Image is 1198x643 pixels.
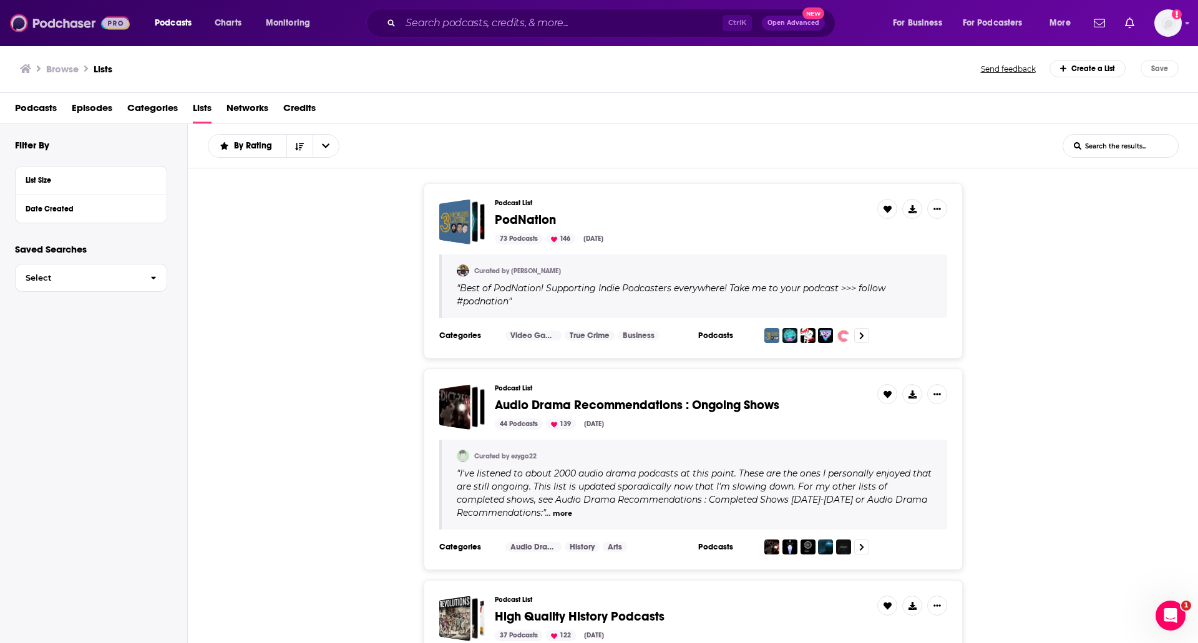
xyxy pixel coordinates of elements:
[127,98,178,123] a: Categories
[457,468,932,518] span: I've listened to about 2000 audio drama podcasts at this point. These are the ones I personally e...
[146,13,208,33] button: open menu
[818,539,833,554] img: DERELICT
[818,328,833,343] img: Super Media Bros Podcast
[1041,13,1086,33] button: open menu
[474,267,561,275] a: Curated by [PERSON_NAME]
[762,16,825,31] button: Open AdvancedNew
[401,13,723,33] input: Search podcasts, credits, & more...
[495,609,665,624] span: High Quality History Podcasts
[1141,60,1179,77] button: Save
[565,542,600,552] a: History
[545,507,551,518] span: ...
[1181,601,1191,611] span: 1
[313,135,339,157] button: open menu
[457,450,469,462] img: ezygo22
[618,331,660,341] a: Business
[15,98,57,123] span: Podcasts
[505,542,562,552] a: Audio Drama
[893,14,942,32] span: For Business
[836,328,851,343] img: Eat Crime
[802,7,825,19] span: New
[579,630,609,641] div: [DATE]
[26,172,157,187] button: List Size
[1089,12,1110,34] a: Show notifications dropdown
[94,63,112,75] a: Lists
[226,98,268,123] a: Networks
[927,596,947,616] button: Show More Button
[927,199,947,219] button: Show More Button
[495,397,779,413] span: Audio Drama Recommendations : Ongoing Shows
[378,9,847,37] div: Search podcasts, credits, & more...
[836,539,851,554] img: Malevolent
[782,328,797,343] img: Cold Callers Comedy
[207,13,249,33] a: Charts
[495,630,543,641] div: 37 Podcasts
[208,134,339,158] h2: Choose List sort
[546,630,576,641] div: 122
[782,539,797,554] img: The Pasithea Powder
[72,98,112,123] a: Episodes
[15,264,167,292] button: Select
[193,98,212,123] a: Lists
[963,14,1023,32] span: For Podcasters
[505,331,562,341] a: Video Games
[439,596,485,641] span: High Quality History Podcasts
[801,328,816,343] img: Cage's Kiss: The Nicolas Cage Podcast
[495,418,543,430] div: 44 Podcasts
[439,331,495,341] h3: Categories
[155,14,192,32] span: Podcasts
[767,20,819,26] span: Open Advanced
[977,64,1040,74] button: Send feedback
[578,233,608,244] div: [DATE]
[546,418,576,430] div: 139
[495,199,867,207] h3: Podcast List
[257,13,326,33] button: open menu
[457,283,885,307] span: " "
[495,213,556,227] a: PodNation
[546,233,575,244] div: 146
[266,14,310,32] span: Monitoring
[955,13,1041,33] button: open menu
[698,331,754,341] h3: Podcasts
[764,539,779,554] img: Edict Zero - FIS
[15,139,49,151] h2: Filter By
[457,283,885,307] span: Best of PodNation! Supporting Indie Podcasters everywhere! Take me to your podcast >>> follow #po...
[215,14,241,32] span: Charts
[474,452,537,460] a: Curated by ezygo22
[46,63,79,75] h3: Browse
[234,142,276,150] span: By Rating
[495,212,556,228] span: PodNation
[579,418,609,430] div: [DATE]
[495,233,543,244] div: 73 Podcasts
[603,542,627,552] a: Arts
[1172,9,1182,19] svg: Add a profile image
[286,135,313,157] button: Sort Direction
[553,508,572,519] button: more
[1156,601,1186,631] iframe: Intercom live chat
[1154,9,1182,37] span: Logged in as gabrielle.gantz
[10,11,130,35] img: Podchaser - Follow, Share and Rate Podcasts
[457,264,469,277] img: Alex3HL
[283,98,316,123] a: Credits
[565,331,615,341] a: True Crime
[15,243,167,255] p: Saved Searches
[927,384,947,404] button: Show More Button
[457,468,932,518] span: " "
[16,274,140,282] span: Select
[1154,9,1182,37] button: Show profile menu
[884,13,958,33] button: open menu
[723,15,752,31] span: Ctrl K
[439,384,485,430] a: Audio Drama Recommendations : Ongoing Shows
[1154,9,1182,37] img: User Profile
[495,399,779,412] a: Audio Drama Recommendations : Ongoing Shows
[698,542,754,552] h3: Podcasts
[439,199,485,244] a: PodNation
